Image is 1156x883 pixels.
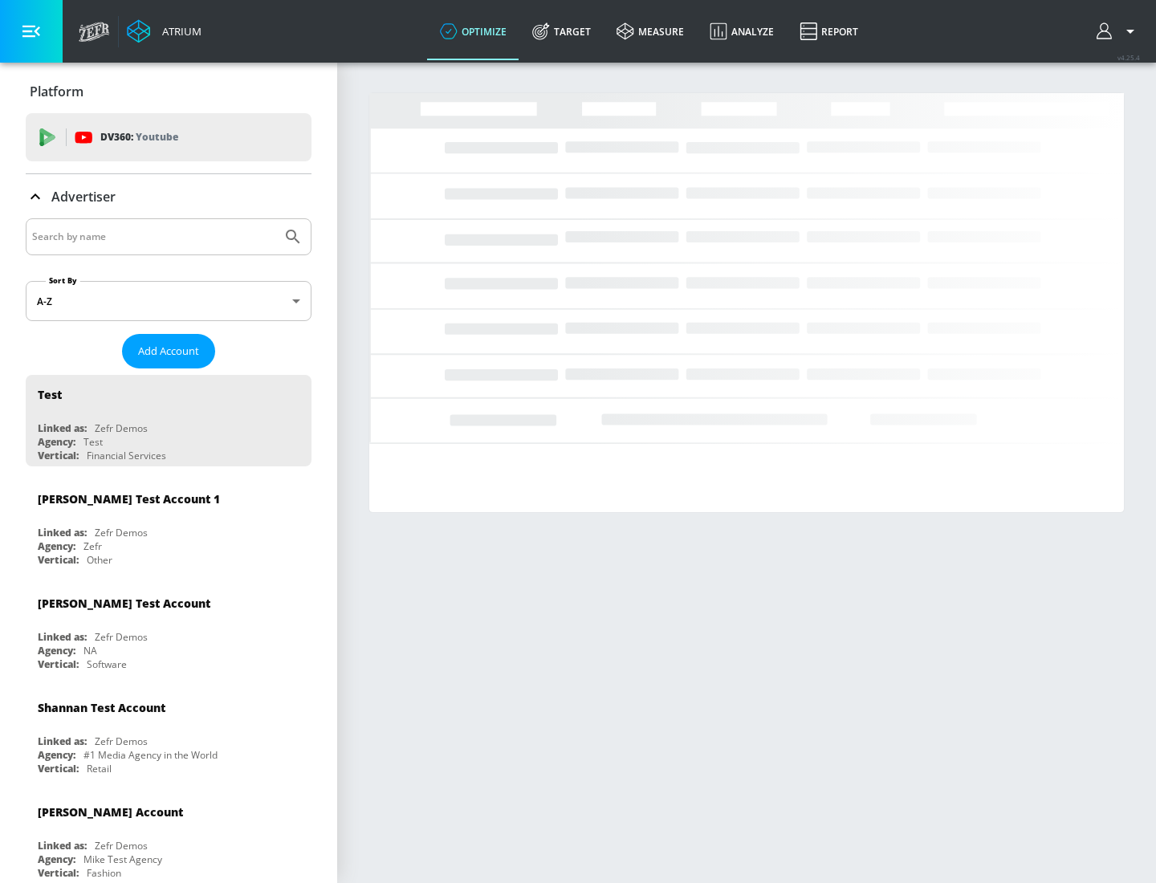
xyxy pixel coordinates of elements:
[156,24,201,39] div: Atrium
[26,69,311,114] div: Platform
[38,804,183,820] div: [PERSON_NAME] Account
[38,734,87,748] div: Linked as:
[95,839,148,852] div: Zefr Demos
[26,174,311,219] div: Advertiser
[38,748,75,762] div: Agency:
[26,281,311,321] div: A-Z
[38,630,87,644] div: Linked as:
[26,375,311,466] div: TestLinked as:Zefr DemosAgency:TestVertical:Financial Services
[51,188,116,205] p: Advertiser
[38,596,210,611] div: [PERSON_NAME] Test Account
[38,449,79,462] div: Vertical:
[38,657,79,671] div: Vertical:
[1117,53,1140,62] span: v 4.25.4
[87,449,166,462] div: Financial Services
[46,275,80,286] label: Sort By
[87,866,121,880] div: Fashion
[38,387,62,402] div: Test
[83,852,162,866] div: Mike Test Agency
[83,435,103,449] div: Test
[32,226,275,247] input: Search by name
[83,644,97,657] div: NA
[38,700,165,715] div: Shannan Test Account
[38,839,87,852] div: Linked as:
[26,479,311,571] div: [PERSON_NAME] Test Account 1Linked as:Zefr DemosAgency:ZefrVertical:Other
[38,539,75,553] div: Agency:
[38,421,87,435] div: Linked as:
[38,526,87,539] div: Linked as:
[697,2,787,60] a: Analyze
[26,584,311,675] div: [PERSON_NAME] Test AccountLinked as:Zefr DemosAgency:NAVertical:Software
[87,657,127,671] div: Software
[38,435,75,449] div: Agency:
[138,342,199,360] span: Add Account
[95,630,148,644] div: Zefr Demos
[83,539,102,553] div: Zefr
[30,83,83,100] p: Platform
[95,734,148,748] div: Zefr Demos
[136,128,178,145] p: Youtube
[26,688,311,779] div: Shannan Test AccountLinked as:Zefr DemosAgency:#1 Media Agency in the WorldVertical:Retail
[604,2,697,60] a: measure
[127,19,201,43] a: Atrium
[38,866,79,880] div: Vertical:
[38,491,220,507] div: [PERSON_NAME] Test Account 1
[95,526,148,539] div: Zefr Demos
[100,128,178,146] p: DV360:
[122,334,215,368] button: Add Account
[95,421,148,435] div: Zefr Demos
[427,2,519,60] a: optimize
[38,762,79,775] div: Vertical:
[26,113,311,161] div: DV360: Youtube
[787,2,871,60] a: Report
[83,748,218,762] div: #1 Media Agency in the World
[38,852,75,866] div: Agency:
[519,2,604,60] a: Target
[38,553,79,567] div: Vertical:
[38,644,75,657] div: Agency:
[87,553,112,567] div: Other
[87,762,112,775] div: Retail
